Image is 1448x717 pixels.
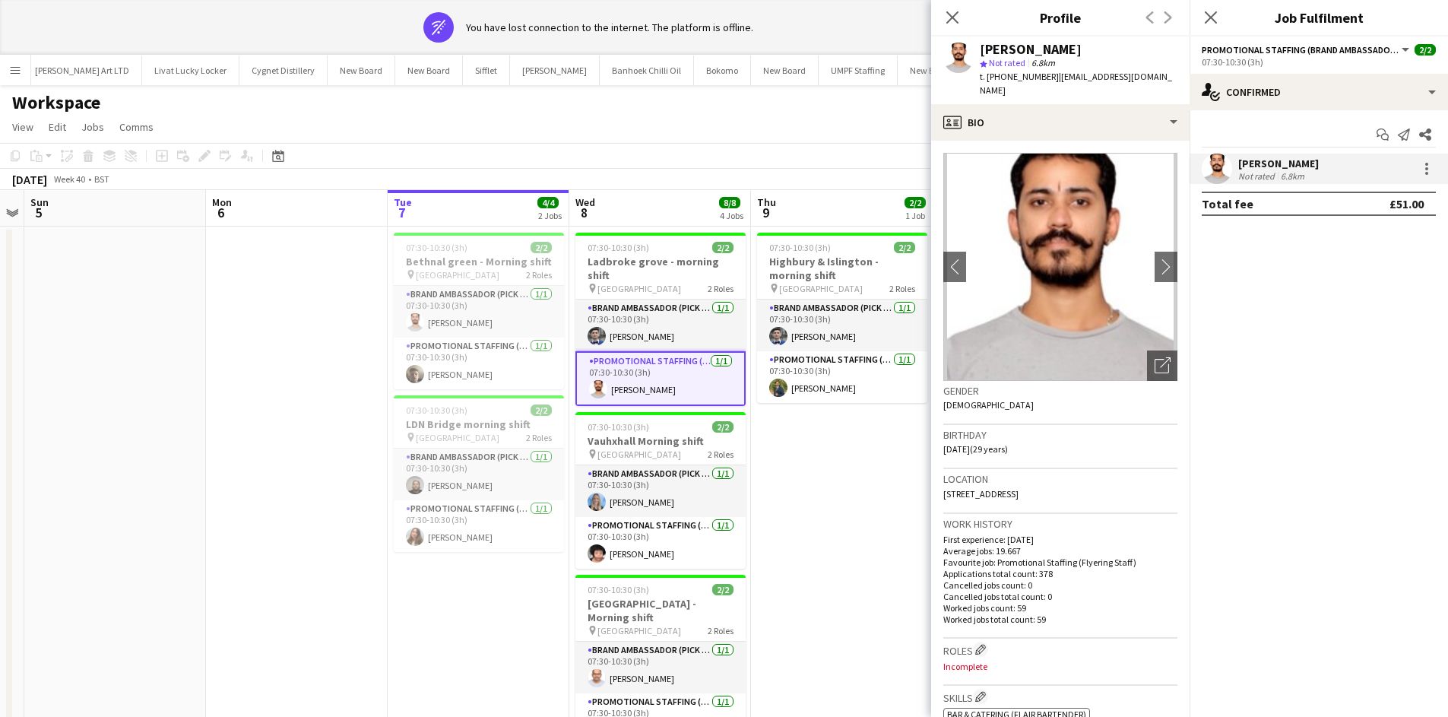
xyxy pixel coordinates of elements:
p: Cancelled jobs total count: 0 [943,591,1177,602]
span: 2/2 [712,242,734,253]
span: [GEOGRAPHIC_DATA] [416,269,499,281]
div: 2 Jobs [538,210,562,221]
span: 2/2 [712,584,734,595]
app-job-card: 07:30-10:30 (3h)2/2Bethnal green - Morning shift [GEOGRAPHIC_DATA]2 RolesBrand Ambassador (Pick u... [394,233,564,389]
a: View [6,117,40,137]
button: [PERSON_NAME] [510,56,600,85]
span: Jobs [81,120,104,134]
div: [PERSON_NAME] [980,43,1082,56]
span: 07:30-10:30 (3h) [588,584,649,595]
div: Open photos pop-in [1147,351,1177,381]
p: Incomplete [943,661,1177,672]
span: | [EMAIL_ADDRESS][DOMAIN_NAME] [980,71,1172,96]
div: 1 Job [905,210,925,221]
p: Applications total count: 378 [943,568,1177,579]
h3: Highbury & Islington - morning shift [757,255,927,282]
span: Mon [212,195,232,209]
app-card-role: Promotional Staffing (Brand Ambassadors)1/107:30-10:30 (3h)[PERSON_NAME] [394,500,564,552]
p: First experience: [DATE] [943,534,1177,545]
div: You have lost connection to the internet. The platform is offline. [466,21,753,34]
span: Promotional Staffing (Brand Ambassadors) [1202,44,1399,56]
div: Bio [931,104,1190,141]
span: 8 [573,204,595,221]
div: Confirmed [1190,74,1448,110]
p: Favourite job: Promotional Staffing (Flyering Staff) [943,557,1177,568]
button: New Board [898,56,965,85]
app-card-role: Brand Ambassador (Pick up)1/107:30-10:30 (3h)[PERSON_NAME] [575,465,746,517]
app-card-role: Brand Ambassador (Pick up)1/107:30-10:30 (3h)[PERSON_NAME] [394,286,564,338]
app-job-card: 07:30-10:30 (3h)2/2Ladbroke grove - morning shift [GEOGRAPHIC_DATA]2 RolesBrand Ambassador (Pick ... [575,233,746,406]
h3: LDN Bridge morning shift [394,417,564,431]
button: Bokomo [694,56,751,85]
app-card-role: Promotional Staffing (Brand Ambassadors)1/107:30-10:30 (3h)[PERSON_NAME] [575,351,746,406]
span: 2 Roles [889,283,915,294]
span: [GEOGRAPHIC_DATA] [597,625,681,636]
button: [PERSON_NAME] Art LTD [23,56,142,85]
button: New Board [395,56,463,85]
span: Comms [119,120,154,134]
span: 07:30-10:30 (3h) [769,242,831,253]
span: Week 40 [50,173,88,185]
button: UMPF Staffing [819,56,898,85]
span: 4/4 [537,197,559,208]
span: 7 [391,204,412,221]
div: BST [94,173,109,185]
span: 2 Roles [708,283,734,294]
div: Total fee [1202,196,1253,211]
app-card-role: Brand Ambassador (Pick up)1/107:30-10:30 (3h)[PERSON_NAME] [394,449,564,500]
app-card-role: Brand Ambassador (Pick up)1/107:30-10:30 (3h)[PERSON_NAME] [757,300,927,351]
h3: Birthday [943,428,1177,442]
span: 07:30-10:30 (3h) [588,242,649,253]
span: 2/2 [905,197,926,208]
span: 2 Roles [526,269,552,281]
span: 2/2 [894,242,915,253]
span: 07:30-10:30 (3h) [588,421,649,433]
button: Cygnet Distillery [239,56,328,85]
p: Cancelled jobs count: 0 [943,579,1177,591]
span: [STREET_ADDRESS] [943,488,1019,500]
app-card-role: Brand Ambassador (Pick up)1/107:30-10:30 (3h)[PERSON_NAME] [575,642,746,693]
span: View [12,120,33,134]
span: 9 [755,204,776,221]
span: [GEOGRAPHIC_DATA] [597,449,681,460]
span: 2/2 [531,242,552,253]
div: 07:30-10:30 (3h)2/2Vauhxhall Morning shift [GEOGRAPHIC_DATA]2 RolesBrand Ambassador (Pick up)1/10... [575,412,746,569]
h3: Profile [931,8,1190,27]
button: Sifflet [463,56,510,85]
span: 2/2 [1415,44,1436,56]
h3: Location [943,472,1177,486]
app-job-card: 07:30-10:30 (3h)2/2LDN Bridge morning shift [GEOGRAPHIC_DATA]2 RolesBrand Ambassador (Pick up)1/1... [394,395,564,552]
span: 6.8km [1028,57,1058,68]
span: 6 [210,204,232,221]
span: Wed [575,195,595,209]
div: Not rated [1238,170,1278,182]
div: 6.8km [1278,170,1307,182]
span: Thu [757,195,776,209]
h3: Gender [943,384,1177,398]
span: 5 [28,204,49,221]
span: 2/2 [531,405,552,416]
h3: [GEOGRAPHIC_DATA] - Morning shift [575,597,746,624]
app-card-role: Brand Ambassador (Pick up)1/107:30-10:30 (3h)[PERSON_NAME] [575,300,746,351]
button: New Board [328,56,395,85]
span: 2/2 [712,421,734,433]
span: Sun [30,195,49,209]
span: [DATE] (29 years) [943,443,1008,455]
span: [GEOGRAPHIC_DATA] [779,283,863,294]
div: 07:30-10:30 (3h) [1202,56,1436,68]
a: Jobs [75,117,110,137]
app-job-card: 07:30-10:30 (3h)2/2Highbury & Islington - morning shift [GEOGRAPHIC_DATA]2 RolesBrand Ambassador ... [757,233,927,403]
p: Average jobs: 19.667 [943,545,1177,557]
a: Comms [113,117,160,137]
button: Livat Lucky Locker [142,56,239,85]
h3: Bethnal green - Morning shift [394,255,564,268]
a: Edit [43,117,72,137]
span: [GEOGRAPHIC_DATA] [416,432,499,443]
p: Worked jobs count: 59 [943,602,1177,614]
button: Promotional Staffing (Brand Ambassadors) [1202,44,1412,56]
button: New Board [751,56,819,85]
span: 2 Roles [526,432,552,443]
